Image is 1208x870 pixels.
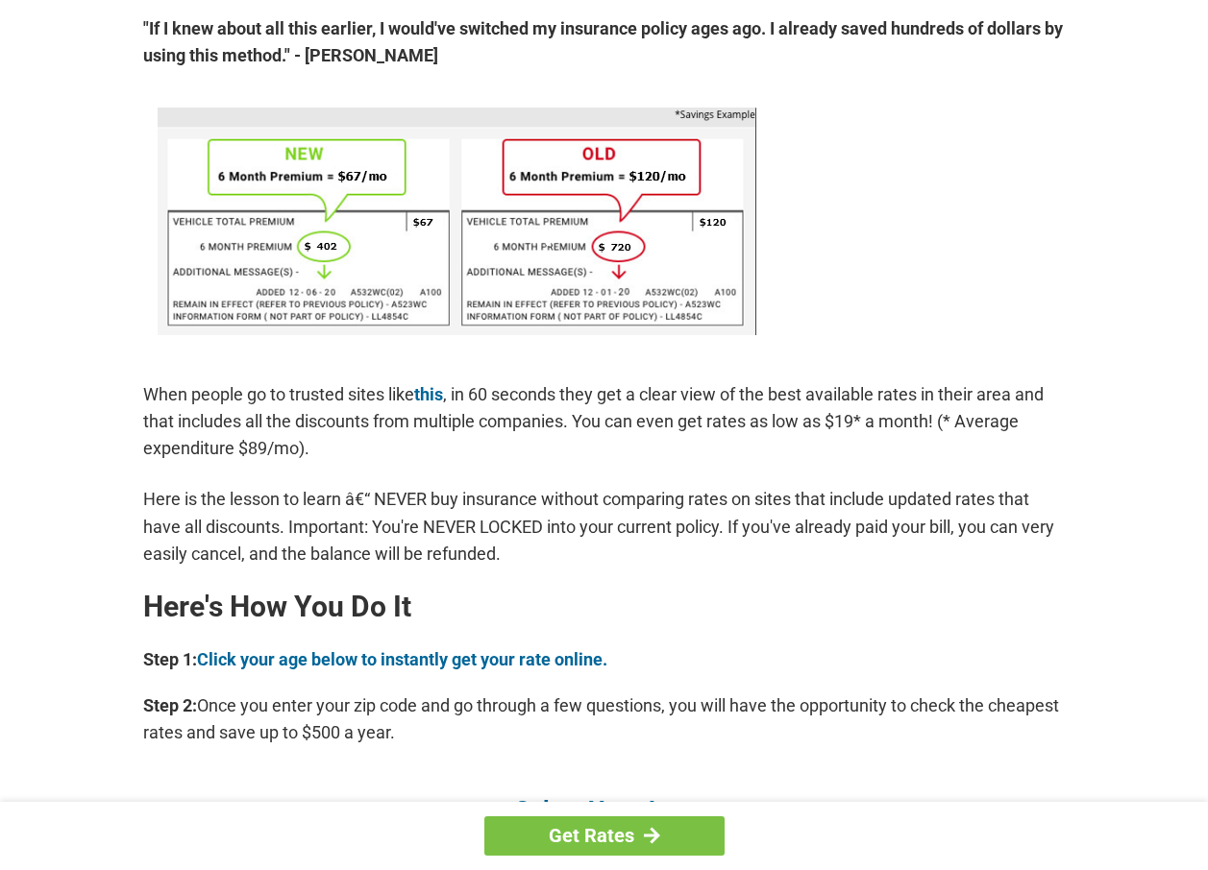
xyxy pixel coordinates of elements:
p: Here is the lesson to learn â€“ NEVER buy insurance without comparing rates on sites that include... [143,486,1066,567]
a: this [414,384,443,404]
strong: "If I knew about all this earlier, I would've switched my insurance policy ages ago. I already sa... [143,15,1066,69]
p: Once you enter your zip code and go through a few questions, you will have the opportunity to che... [143,692,1066,746]
a: Get Rates [484,816,725,856]
h4: Select Your Age: [143,794,1066,826]
a: Click your age below to instantly get your rate online. [197,649,607,669]
b: Step 2: [143,695,197,715]
p: When people go to trusted sites like , in 60 seconds they get a clear view of the best available ... [143,381,1066,462]
b: Step 1: [143,649,197,669]
img: savings [158,108,756,335]
h2: Here's How You Do It [143,592,1066,622]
